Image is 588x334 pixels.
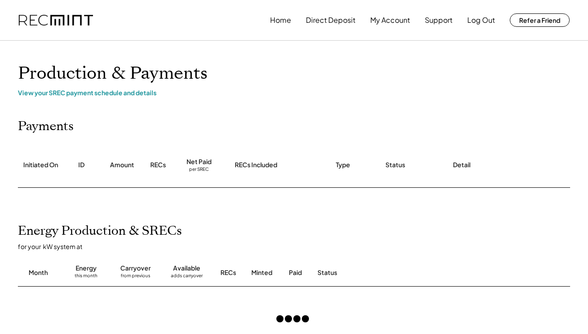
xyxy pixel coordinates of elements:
div: Month [29,268,48,277]
div: Net Paid [186,157,212,166]
div: Initiated On [23,161,58,169]
div: Minted [251,268,272,277]
div: RECs [150,161,166,169]
div: RECs Included [235,161,277,169]
div: Carryover [120,264,151,273]
div: from previous [121,273,150,282]
h2: Payments [18,119,74,134]
div: View your SREC payment schedule and details [18,89,570,97]
div: Status [317,268,470,277]
button: Support [425,11,453,29]
div: adds carryover [171,273,203,282]
div: per SREC [189,166,209,173]
h1: Production & Payments [18,63,570,84]
button: Home [270,11,291,29]
div: ID [78,161,85,169]
div: Paid [289,268,302,277]
button: Refer a Friend [510,13,570,27]
div: Available [173,264,200,273]
h2: Energy Production & SRECs [18,224,182,239]
div: Amount [110,161,134,169]
button: My Account [370,11,410,29]
button: Log Out [467,11,495,29]
div: this month [75,273,97,282]
div: for your kW system at [18,242,579,250]
div: Type [336,161,350,169]
button: Direct Deposit [306,11,355,29]
div: Status [385,161,405,169]
div: RECs [220,268,236,277]
div: Energy [76,264,97,273]
img: recmint-logotype%403x.png [19,15,93,26]
div: Detail [453,161,470,169]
